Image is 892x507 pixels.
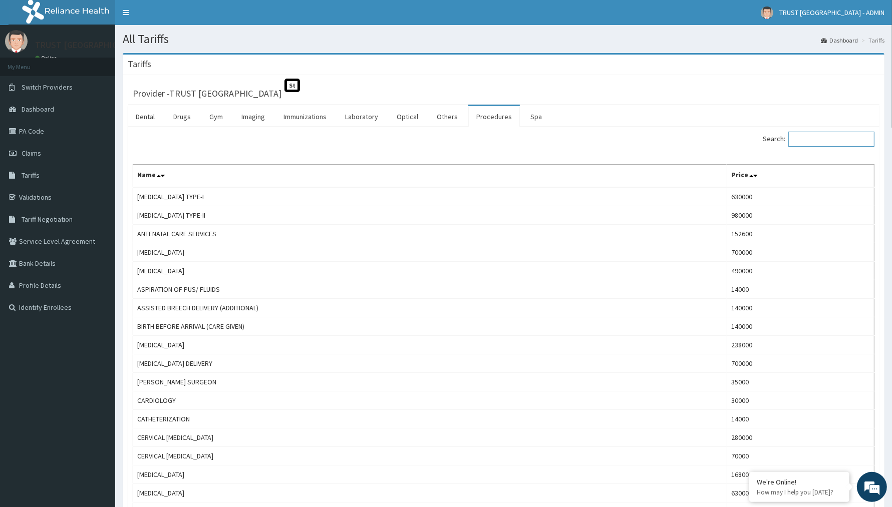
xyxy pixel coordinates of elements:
[19,50,41,75] img: d_794563401_company_1708531726252_794563401
[429,106,466,127] a: Others
[133,391,727,410] td: CARDIOLOGY
[275,106,335,127] a: Immunizations
[133,373,727,391] td: [PERSON_NAME] SURGEON
[763,132,874,147] label: Search:
[22,215,73,224] span: Tariff Negotiation
[761,7,773,19] img: User Image
[821,36,858,45] a: Dashboard
[133,465,727,484] td: [MEDICAL_DATA]
[757,477,842,486] div: We're Online!
[133,336,727,354] td: [MEDICAL_DATA]
[133,299,727,317] td: ASSISTED BREECH DELIVERY (ADDITIONAL)
[22,171,40,180] span: Tariffs
[22,83,73,92] span: Switch Providers
[5,273,191,308] textarea: Type your message and hit 'Enter'
[284,79,300,92] span: St
[52,56,168,69] div: Chat with us now
[727,465,874,484] td: 1680000
[133,354,727,373] td: [MEDICAL_DATA] DELIVERY
[35,41,178,50] p: TRUST [GEOGRAPHIC_DATA] - ADMIN
[164,5,188,29] div: Minimize live chat window
[727,410,874,428] td: 14000
[133,484,727,502] td: [MEDICAL_DATA]
[128,106,163,127] a: Dental
[727,354,874,373] td: 700000
[133,262,727,280] td: [MEDICAL_DATA]
[727,428,874,447] td: 280000
[337,106,386,127] a: Laboratory
[727,165,874,188] th: Price
[133,206,727,225] td: [MEDICAL_DATA] TYPE-II
[522,106,550,127] a: Spa
[727,391,874,410] td: 30000
[133,89,281,98] h3: Provider - TRUST [GEOGRAPHIC_DATA]
[727,243,874,262] td: 700000
[165,106,199,127] a: Drugs
[779,8,884,17] span: TRUST [GEOGRAPHIC_DATA] - ADMIN
[201,106,231,127] a: Gym
[727,373,874,391] td: 35000
[727,187,874,206] td: 630000
[859,36,884,45] li: Tariffs
[133,317,727,336] td: BIRTH BEFORE ARRIVAL (CARE GIVEN)
[133,280,727,299] td: ASPIRATION OF PUS/ FLUIDS
[133,187,727,206] td: [MEDICAL_DATA] TYPE-I
[35,55,59,62] a: Online
[727,225,874,243] td: 152600
[233,106,273,127] a: Imaging
[727,336,874,354] td: 238000
[468,106,520,127] a: Procedures
[757,488,842,496] p: How may I help you today?
[22,149,41,158] span: Claims
[727,447,874,465] td: 70000
[788,132,874,147] input: Search:
[133,243,727,262] td: [MEDICAL_DATA]
[58,126,138,227] span: We're online!
[22,105,54,114] span: Dashboard
[727,280,874,299] td: 14000
[133,428,727,447] td: CERVICAL [MEDICAL_DATA]
[727,262,874,280] td: 490000
[727,317,874,336] td: 140000
[5,30,28,53] img: User Image
[389,106,426,127] a: Optical
[727,484,874,502] td: 63000
[133,447,727,465] td: CERVICAL [MEDICAL_DATA]
[133,225,727,243] td: ANTENATAL CARE SERVICES
[727,299,874,317] td: 140000
[133,410,727,428] td: CATHETERIZATION
[727,206,874,225] td: 980000
[133,165,727,188] th: Name
[128,60,151,69] h3: Tariffs
[123,33,884,46] h1: All Tariffs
